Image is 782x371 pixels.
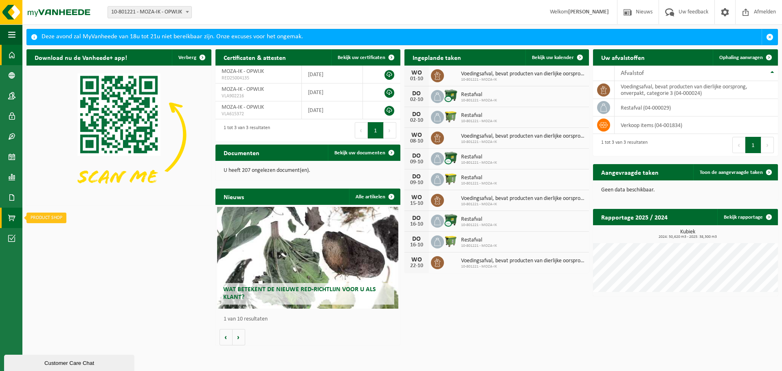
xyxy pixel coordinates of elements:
img: WB-1100-HPE-GN-50 [444,110,458,123]
div: DO [409,153,425,159]
div: 15-10 [409,201,425,206]
div: WO [409,194,425,201]
div: 1 tot 3 van 3 resultaten [220,121,270,139]
div: 09-10 [409,159,425,165]
span: RED25004135 [222,75,295,81]
span: VLA615372 [222,111,295,117]
button: Next [761,137,774,153]
div: DO [409,90,425,97]
a: Bekijk uw kalender [525,49,588,66]
button: 1 [745,137,761,153]
p: Geen data beschikbaar. [601,187,770,193]
div: WO [409,132,425,138]
td: voedingsafval, bevat producten van dierlijke oorsprong, onverpakt, categorie 3 (04-000024) [615,81,778,99]
span: Restafval [461,154,497,160]
button: Volgende [233,329,245,345]
span: 10-801221 - MOZA-IK [461,77,585,82]
strong: [PERSON_NAME] [568,9,609,15]
span: 10-801221 - MOZA-IK [461,202,585,207]
div: DO [409,173,425,180]
span: Bekijk uw certificaten [338,55,385,60]
img: WB-1100-HPE-GN-50 [444,172,458,186]
span: Wat betekent de nieuwe RED-richtlijn voor u als klant? [223,286,376,301]
td: restafval (04-000029) [615,99,778,116]
span: 10-801221 - MOZA-IK [461,119,497,124]
div: 09-10 [409,180,425,186]
span: Voedingsafval, bevat producten van dierlijke oorsprong, onverpakt, categorie 3 [461,133,585,140]
h2: Certificaten & attesten [215,49,294,65]
span: Restafval [461,175,497,181]
span: 10-801221 - MOZA-IK [461,181,497,186]
span: Restafval [461,112,497,119]
h2: Aangevraagde taken [593,164,667,180]
a: Alle artikelen [349,189,400,205]
a: Wat betekent de nieuwe RED-richtlijn voor u als klant? [217,207,398,309]
span: 10-801221 - MOZA-IK [461,264,585,269]
h2: Ingeplande taken [404,49,469,65]
div: 22-10 [409,263,425,269]
span: 10-801221 - MOZA-IK - OPWIJK [108,7,191,18]
h2: Download nu de Vanheede+ app! [26,49,135,65]
div: Deze avond zal MyVanheede van 18u tot 21u niet bereikbaar zijn. Onze excuses voor het ongemak. [42,29,762,45]
div: 01-10 [409,76,425,82]
button: Vorige [220,329,233,345]
h2: Rapportage 2025 / 2024 [593,209,676,225]
span: Ophaling aanvragen [719,55,763,60]
td: verkoop items (04-001834) [615,116,778,134]
span: Afvalstof [621,70,644,77]
span: Bekijk uw kalender [532,55,574,60]
button: Verberg [172,49,211,66]
a: Bekijk uw documenten [328,145,400,161]
div: 02-10 [409,97,425,103]
span: Restafval [461,237,497,244]
span: 10-801221 - MOZA-IK [461,98,497,103]
div: DO [409,236,425,242]
a: Toon de aangevraagde taken [693,164,777,180]
div: DO [409,215,425,222]
div: 08-10 [409,138,425,144]
span: MOZA-IK - OPWIJK [222,104,264,110]
a: Bekijk uw certificaten [331,49,400,66]
span: MOZA-IK - OPWIJK [222,68,264,75]
span: Verberg [178,55,196,60]
img: WB-1100-CU [444,89,458,103]
p: U heeft 207 ongelezen document(en). [224,168,392,173]
iframe: chat widget [4,353,136,371]
img: WB-1100-CU [444,151,458,165]
div: 02-10 [409,118,425,123]
button: 1 [368,122,384,138]
span: MOZA-IK - OPWIJK [222,86,264,92]
div: DO [409,111,425,118]
div: 16-10 [409,222,425,227]
span: VLA902216 [222,93,295,99]
h3: Kubiek [597,229,778,239]
h2: Documenten [215,145,268,160]
span: Restafval [461,92,497,98]
span: Voedingsafval, bevat producten van dierlijke oorsprong, onverpakt, categorie 3 [461,71,585,77]
h2: Nieuws [215,189,252,204]
span: 2024: 50,620 m3 - 2025: 38,300 m3 [597,235,778,239]
span: Restafval [461,216,497,223]
td: [DATE] [302,83,363,101]
a: Bekijk rapportage [717,209,777,225]
button: Next [384,122,396,138]
img: Download de VHEPlus App [26,66,211,204]
span: 10-801221 - MOZA-IK [461,223,497,228]
a: Ophaling aanvragen [713,49,777,66]
div: WO [409,257,425,263]
img: WB-1100-HPE-GN-50 [444,234,458,248]
img: WB-1100-CU [444,213,458,227]
span: Bekijk uw documenten [334,150,385,156]
td: [DATE] [302,66,363,83]
button: Previous [732,137,745,153]
td: [DATE] [302,101,363,119]
span: Voedingsafval, bevat producten van dierlijke oorsprong, onverpakt, categorie 3 [461,195,585,202]
span: Toon de aangevraagde taken [700,170,763,175]
p: 1 van 10 resultaten [224,316,396,322]
span: 10-801221 - MOZA-IK [461,140,585,145]
span: 10-801221 - MOZA-IK - OPWIJK [108,6,192,18]
div: 1 tot 3 van 3 resultaten [597,136,648,154]
div: WO [409,70,425,76]
span: 10-801221 - MOZA-IK [461,244,497,248]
